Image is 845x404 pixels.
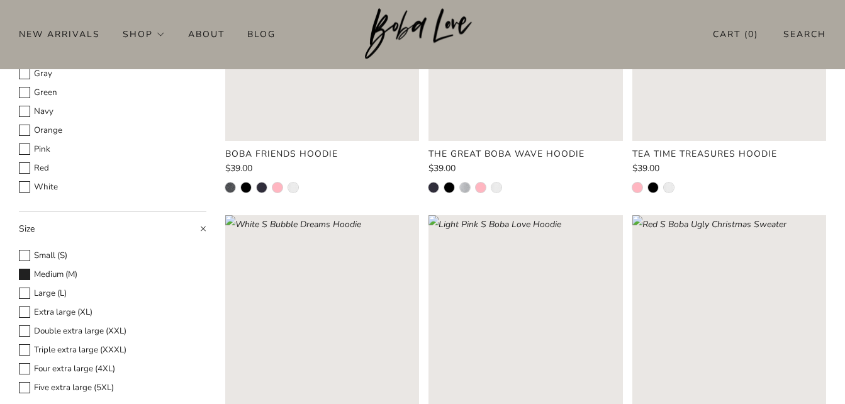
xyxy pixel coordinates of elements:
[428,148,585,160] product-card-title: The Great Boba Wave Hoodie
[748,28,754,40] items-count: 0
[19,305,206,320] label: Extra large (XL)
[428,164,622,173] a: $39.00
[19,249,206,263] label: Small (S)
[188,24,225,44] a: About
[225,149,419,160] a: Boba Friends Hoodie
[19,343,206,357] label: Triple extra large (XXXL)
[783,24,826,45] a: Search
[713,24,758,45] a: Cart
[19,142,206,157] label: Pink
[428,162,456,174] span: $39.00
[19,104,206,119] label: Navy
[19,381,206,395] label: Five extra large (5XL)
[19,86,206,100] label: Green
[19,286,206,301] label: Large (L)
[365,8,480,60] img: Boba Love
[632,164,826,173] a: $39.00
[19,267,206,282] label: Medium (M)
[19,212,206,246] summary: Size
[632,149,826,160] a: Tea Time Treasures Hoodie
[19,223,35,235] span: Size
[19,24,100,44] a: New Arrivals
[19,123,206,138] label: Orange
[19,180,206,194] label: White
[19,324,206,339] label: Double extra large (XXL)
[225,164,419,173] a: $39.00
[19,161,206,176] label: Red
[247,24,276,44] a: Blog
[632,148,777,160] product-card-title: Tea Time Treasures Hoodie
[19,362,206,376] label: Four extra large (4XL)
[123,24,165,44] a: Shop
[19,67,206,81] label: Gray
[428,149,622,160] a: The Great Boba Wave Hoodie
[632,162,659,174] span: $39.00
[225,148,338,160] product-card-title: Boba Friends Hoodie
[225,162,252,174] span: $39.00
